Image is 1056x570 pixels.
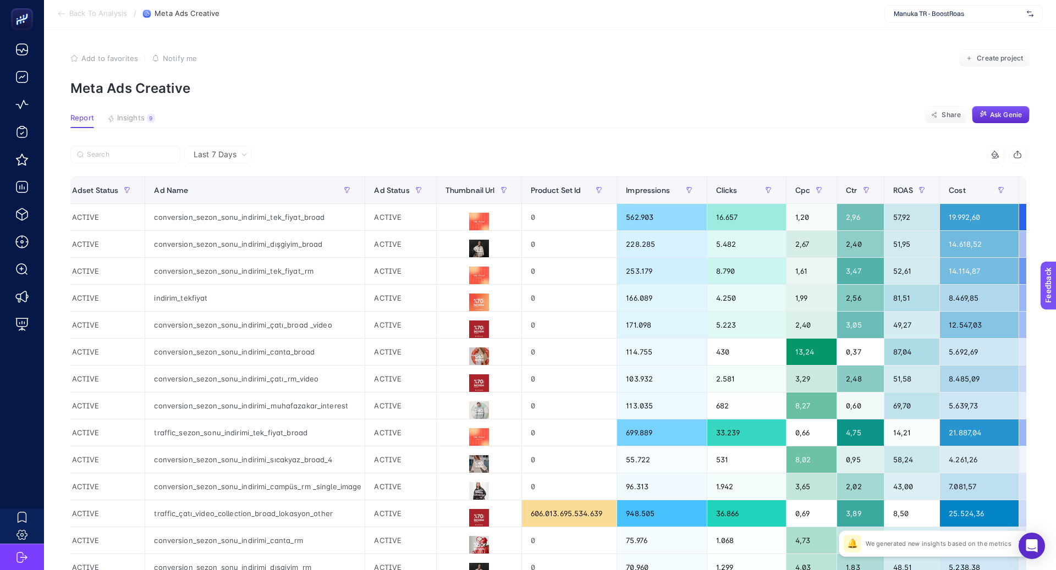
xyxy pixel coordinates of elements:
div: 75.976 [617,527,706,554]
div: 8.485,09 [940,366,1019,392]
span: Ask Genie [990,110,1022,119]
div: ACTIVE [63,366,145,392]
div: 2,56 [837,285,883,311]
div: 103.932 [617,366,706,392]
div: conversion_sezon_sonu_indirimi_campüs_rm _single_image [145,473,365,500]
div: ACTIVE [63,419,145,446]
div: 0 [522,446,617,473]
div: 14.618,52 [940,231,1019,257]
div: 2,40 [837,231,883,257]
div: conversion_sezon_sonu_indirimi_tek_fiyat_rm [145,258,365,284]
img: svg%3e [1027,8,1033,19]
div: ACTIVE [63,527,145,554]
button: Add to favorites [70,54,138,63]
div: 57,92 [884,204,940,230]
div: 14,21 [884,419,940,446]
div: 3,89 [837,500,883,527]
div: 0 [522,231,617,257]
span: ROAS [893,186,914,195]
div: 2,67 [787,231,837,257]
button: Share [925,106,967,124]
div: 0 [522,392,617,419]
span: Manuka TR - BoostRoas [894,9,1022,18]
div: conversion_sezon_sonu_indirimi_tek_fiyat_broad [145,204,365,230]
div: 14.114,87 [940,258,1019,284]
div: 3,29 [787,366,837,392]
div: 682 [707,392,786,419]
div: 2.581 [707,366,786,392]
div: ACTIVE [365,446,436,473]
div: ACTIVE [63,285,145,311]
div: 2,96 [837,204,883,230]
div: 7.081,57 [940,473,1019,500]
span: Share [942,110,961,119]
div: 2,02 [837,473,883,500]
div: 562.903 [617,204,706,230]
div: conversion_sezon_sonu_indirimi_sıcakyaz_broad_4 [145,446,365,473]
div: 0,66 [787,419,837,446]
div: ACTIVE [365,231,436,257]
button: Create project [959,49,1030,67]
span: Ctr [846,186,857,195]
div: 51,95 [884,231,940,257]
div: 55.722 [617,446,706,473]
span: Ad Name [154,186,188,195]
div: 13,24 [787,339,837,365]
div: 0 [522,473,617,500]
div: 4.250 [707,285,786,311]
div: 58,24 [884,446,940,473]
div: ACTIVE [63,258,145,284]
div: 9 [147,114,155,123]
div: traffic_sezon_sonu_indirimi_tek_fiyat_broad [145,419,365,446]
div: 0,69 [787,500,837,527]
div: Open Intercom Messenger [1019,533,1045,559]
div: 19.992,60 [940,204,1019,230]
div: ACTIVE [63,392,145,419]
span: Add to favorites [81,54,138,63]
div: 🔔 [844,535,861,552]
div: 8,27 [787,392,837,419]
button: Ask Genie [972,106,1030,124]
div: ACTIVE [63,339,145,365]
span: Thumbnail Url [446,186,495,195]
div: conversion_sezon_sonu_indirimi_muhafazakar_interest [145,392,365,419]
div: ACTIVE [63,500,145,527]
div: 87,04 [884,339,940,365]
div: 2,40 [787,312,837,338]
div: 8.790 [707,258,786,284]
div: ACTIVE [365,419,436,446]
span: Feedback [7,3,42,12]
div: 52,61 [884,258,940,284]
span: Clicks [716,186,738,195]
div: 948.505 [617,500,706,527]
div: 5.482 [707,231,786,257]
span: Back To Analysis [69,9,127,18]
div: conversion_sezon_sonu_indirimi_çatı_broad _video [145,312,365,338]
div: ACTIVE [365,527,436,554]
span: Cost [949,186,966,195]
div: 5.639,73 [940,392,1019,419]
div: 81,51 [884,285,940,311]
div: 253.179 [617,258,706,284]
div: 0 [522,366,617,392]
div: 1,20 [787,204,837,230]
div: 2,48 [837,366,883,392]
div: 5.055,94 [940,527,1019,554]
div: 0 [522,312,617,338]
button: Notify me [152,54,197,63]
div: 4.261,26 [940,446,1019,473]
span: Meta Ads Creative [155,9,219,18]
div: ACTIVE [63,204,145,230]
div: 33.239 [707,419,786,446]
div: 69,70 [884,392,940,419]
div: 49,27 [884,312,940,338]
span: Ad Status [374,186,409,195]
div: 1.942 [707,473,786,500]
div: ACTIVE [365,339,436,365]
div: 1.068 [707,527,786,554]
div: 1,41 [837,527,883,554]
span: Notify me [163,54,197,63]
div: 113.035 [617,392,706,419]
div: 606.013.695.534.639 [522,500,617,527]
div: indirim_tekfiyat [145,285,365,311]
